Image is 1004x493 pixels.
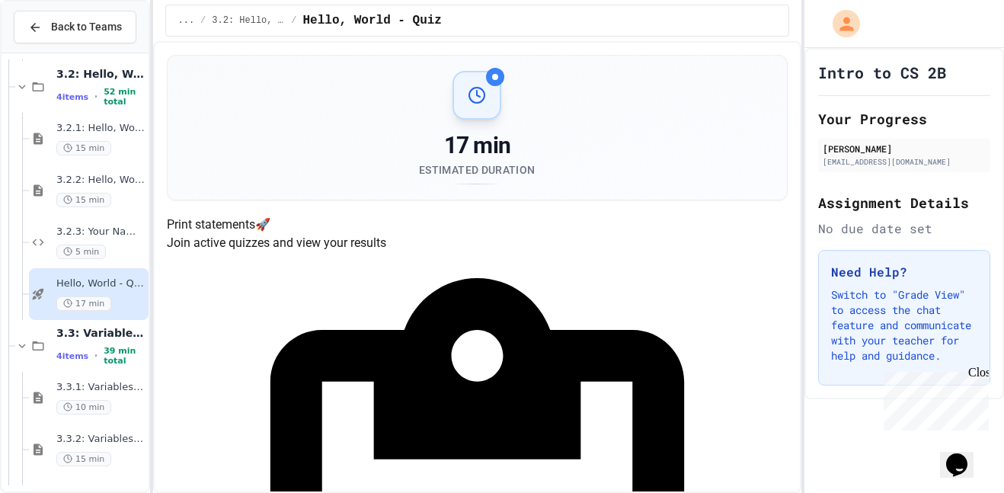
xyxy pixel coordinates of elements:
[56,141,111,155] span: 15 min
[56,433,145,446] span: 3.3.2: Variables and Data Types - Review
[167,234,788,252] p: Join active quizzes and view your results
[56,193,111,207] span: 15 min
[56,174,145,187] span: 3.2.2: Hello, World! - Review
[419,132,535,159] div: 17 min
[104,346,145,366] span: 39 min total
[212,14,285,27] span: 3.2: Hello, World!
[6,6,105,97] div: Chat with us now!Close
[818,219,990,238] div: No due date set
[940,432,989,478] iframe: chat widget
[823,156,986,168] div: [EMAIL_ADDRESS][DOMAIN_NAME]
[56,92,88,102] span: 4 items
[56,400,111,415] span: 10 min
[56,245,106,259] span: 5 min
[51,19,122,35] span: Back to Teams
[56,277,145,290] span: Hello, World - Quiz
[818,192,990,213] h2: Assignment Details
[56,226,145,238] span: 3.2.3: Your Name and Favorite Movie
[94,350,98,362] span: •
[167,216,788,234] h4: Print statements 🚀
[303,11,442,30] span: Hello, World - Quiz
[104,87,145,107] span: 52 min total
[56,122,145,135] span: 3.2.1: Hello, World!
[56,381,145,394] span: 3.3.1: Variables and Data Types
[56,326,145,340] span: 3.3: Variables and Data Types
[823,142,986,155] div: [PERSON_NAME]
[200,14,206,27] span: /
[56,67,145,81] span: 3.2: Hello, World!
[291,14,296,27] span: /
[178,14,195,27] span: ...
[818,108,990,130] h2: Your Progress
[56,351,88,361] span: 4 items
[831,287,977,363] p: Switch to "Grade View" to access the chat feature and communicate with your teacher for help and ...
[56,452,111,466] span: 15 min
[878,366,989,431] iframe: chat widget
[14,11,136,43] button: Back to Teams
[818,62,946,83] h1: Intro to CS 2B
[831,263,977,281] h3: Need Help?
[817,6,864,41] div: My Account
[419,162,535,178] div: Estimated Duration
[56,296,111,311] span: 17 min
[94,91,98,103] span: •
